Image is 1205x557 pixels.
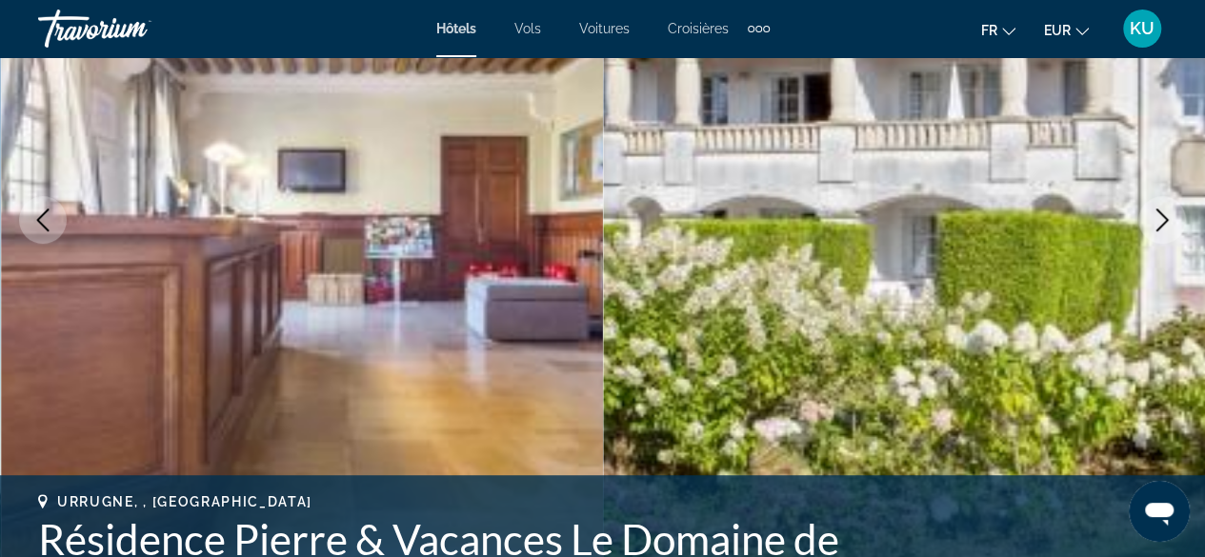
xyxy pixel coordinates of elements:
button: Extra navigation items [748,13,770,44]
a: Croisières [668,21,729,36]
iframe: Bouton de lancement de la fenêtre de messagerie [1129,481,1190,542]
a: Hôtels [436,21,476,36]
button: Next image [1138,196,1186,244]
a: Travorium [38,4,229,53]
span: KU [1130,19,1155,38]
span: fr [981,23,997,38]
span: Urrugne, , [GEOGRAPHIC_DATA] [57,494,312,509]
button: Change currency [1044,16,1089,44]
button: User Menu [1117,9,1167,49]
button: Change language [981,16,1015,44]
a: Voitures [579,21,630,36]
span: EUR [1044,23,1071,38]
button: Previous image [19,196,67,244]
a: Vols [514,21,541,36]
